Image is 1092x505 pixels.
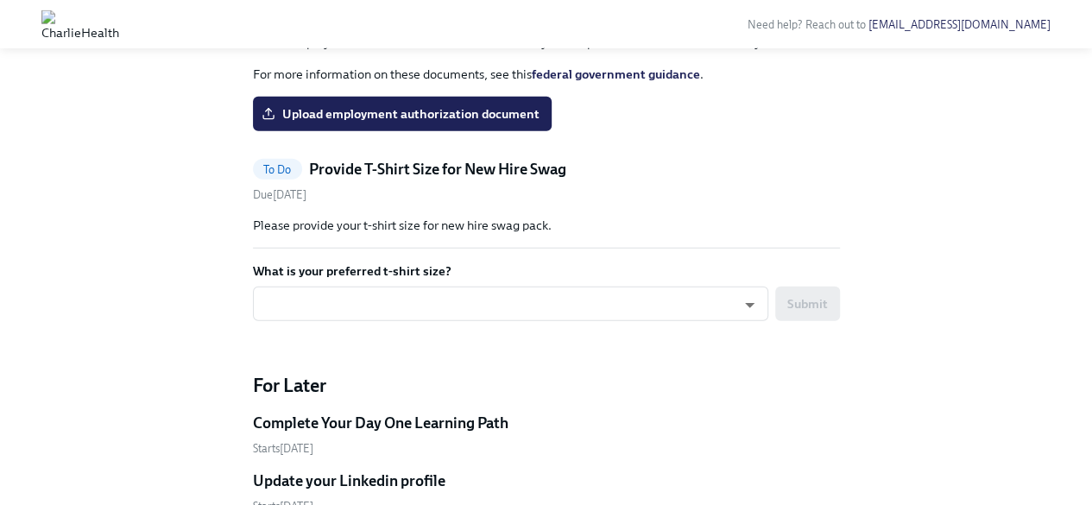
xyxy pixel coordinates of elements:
[532,66,700,82] a: federal government guidance
[253,163,302,176] span: To Do
[253,413,508,433] h5: Complete Your Day One Learning Path
[868,18,1051,31] a: [EMAIL_ADDRESS][DOMAIN_NAME]
[253,413,840,457] a: Complete Your Day One Learning PathStarts[DATE]
[253,262,840,280] label: What is your preferred t-shirt size?
[253,442,313,455] span: Monday, September 22nd 2025, 10:00 am
[265,105,540,123] span: Upload employment authorization document
[41,10,119,38] img: CharlieHealth
[253,188,306,201] span: Friday, September 5th 2025, 10:00 am
[253,373,840,399] h4: For Later
[253,159,840,203] a: To DoProvide T-Shirt Size for New Hire SwagDue[DATE]
[253,66,840,83] p: For more information on these documents, see this .
[748,18,1051,31] span: Need help? Reach out to
[253,470,445,491] h5: Update your Linkedin profile
[253,287,768,321] div: ​
[309,159,566,180] h5: Provide T-Shirt Size for New Hire Swag
[253,97,552,131] label: Upload employment authorization document
[253,217,840,234] p: Please provide your t-shirt size for new hire swag pack.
